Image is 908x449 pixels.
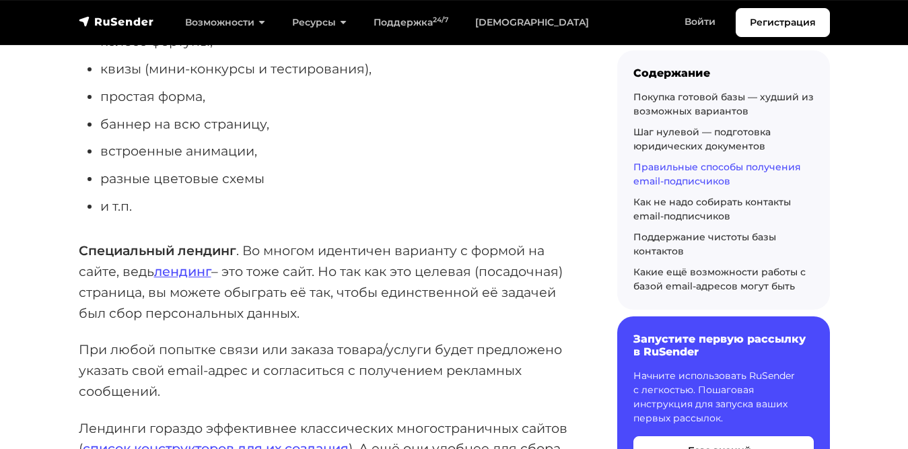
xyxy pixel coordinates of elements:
a: Поддержание чистоты базы контактов [633,231,776,257]
a: Регистрация [736,8,830,37]
p: . Во многом идентичен варианту с формой на сайте, ведь – это тоже сайт. Но так как это целевая (п... [79,240,574,323]
p: Начните использовать RuSender с легкостью. Пошаговая инструкция для запуска ваших первых рассылок. [633,370,814,426]
a: Ресурсы [279,9,360,36]
img: RuSender [79,15,154,28]
li: баннер на всю страницу, [100,114,574,135]
a: Поддержка24/7 [360,9,462,36]
a: лендинг [154,263,211,279]
a: [DEMOGRAPHIC_DATA] [462,9,602,36]
li: встроенные анимации, [100,141,574,162]
li: простая форма, [100,86,574,107]
a: Правильные способы получения email-подписчиков [633,161,801,187]
li: квизы (мини-конкурсы и тестирования), [100,59,574,79]
a: Возможности [172,9,279,36]
a: Шаг нулевой — подготовка юридических документов [633,126,771,152]
a: Как не надо собирать контакты email-подписчиков [633,196,791,222]
li: разные цветовые схемы [100,168,574,189]
sup: 24/7 [433,15,448,24]
div: Содержание [633,67,814,79]
a: Какие ещё возможности работы с базой email-адресов могут быть [633,266,806,292]
h6: Запустите первую рассылку в RuSender [633,333,814,358]
p: При любой попытке связи или заказа товара/услуги будет предложено указать свой email-адрес и согл... [79,339,574,401]
li: и т.п. [100,196,574,217]
a: Покупка готовой базы — худший из возможных вариантов [633,91,814,117]
strong: Специальный лендинг [79,242,236,258]
a: Войти [671,8,729,36]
